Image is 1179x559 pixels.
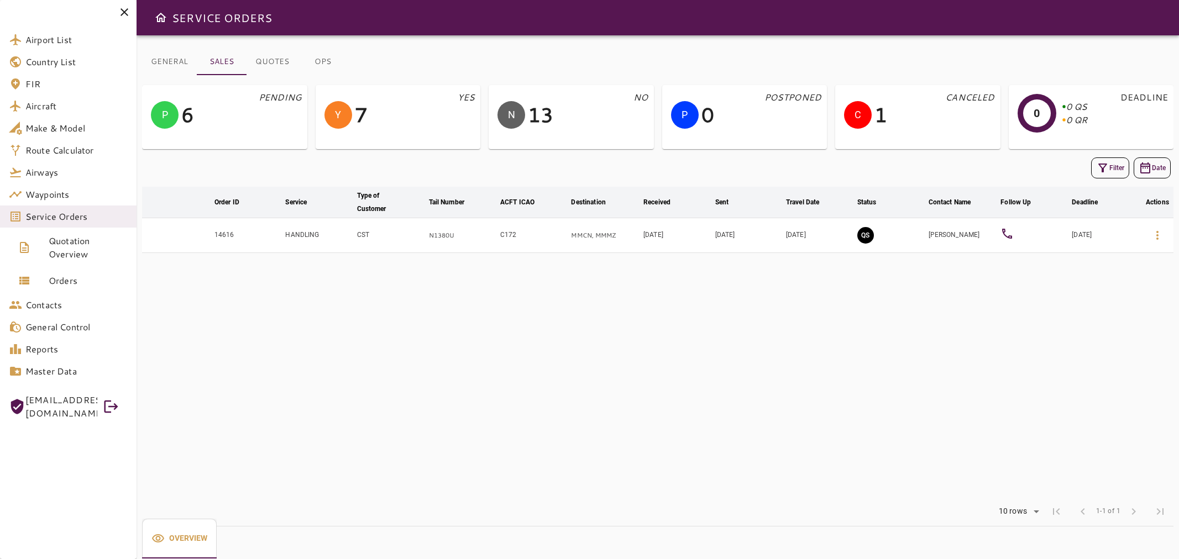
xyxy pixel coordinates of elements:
[25,298,128,312] span: Contacts
[429,196,464,209] div: Tail Number
[49,234,128,261] span: Quotation Overview
[671,101,699,129] div: P
[992,503,1043,520] div: 10 rows
[857,227,874,244] button: QUOTE SENT
[497,101,525,129] div: N
[571,196,605,209] div: Destination
[715,196,729,209] div: Sent
[25,99,128,113] span: Aircraft
[996,507,1030,516] div: 10 rows
[197,49,247,75] button: SALES
[25,122,128,135] span: Make & Model
[764,91,821,104] p: POSTPONED
[1096,506,1120,517] span: 1-1 of 1
[214,196,254,209] span: Order ID
[25,166,128,179] span: Airways
[844,101,872,129] div: C
[355,218,427,253] td: CST
[298,49,348,75] button: OPS
[150,7,172,29] button: Open drawer
[285,196,307,209] div: Service
[715,196,743,209] span: Sent
[643,196,685,209] span: Received
[25,365,128,378] span: Master Data
[1043,498,1070,525] span: First Page
[571,196,620,209] span: Destination
[25,342,128,356] span: Reports
[142,519,217,558] div: basic tabs example
[429,196,479,209] span: Tail Number
[25,33,128,46] span: Airport List
[571,231,639,240] p: MMCN, MMMZ
[641,218,713,253] td: [DATE]
[357,189,425,215] span: Type of Customer
[324,101,352,129] div: Y
[1066,100,1088,113] p: 0 QS
[25,55,128,68] span: Country List
[259,91,302,104] p: PENDING
[713,218,784,253] td: [DATE]
[701,100,714,130] p: 0
[357,189,410,215] div: Type of Customer
[214,196,239,209] div: Order ID
[528,100,554,130] p: 13
[283,218,354,253] td: HANDLING
[929,196,971,209] div: Contact Name
[786,196,834,209] span: Travel Date
[49,274,128,287] span: Orders
[857,196,891,209] span: Status
[786,196,819,209] div: Travel Date
[784,218,855,253] td: [DATE]
[633,91,648,104] p: NO
[1072,196,1112,209] span: Deadline
[500,196,549,209] span: ACFT ICAO
[1000,196,1031,209] div: Follow Up
[429,231,496,240] p: N1380U
[25,210,128,223] span: Service Orders
[25,188,128,201] span: Waypoints
[498,218,569,253] td: C172
[929,196,986,209] span: Contact Name
[1134,157,1171,178] button: Date
[355,100,368,130] p: 7
[25,393,97,420] span: [EMAIL_ADDRESS][DOMAIN_NAME]
[151,101,179,129] div: P
[926,218,999,253] td: [PERSON_NAME]
[1023,99,1051,127] div: 0
[1120,91,1168,104] p: DEADLINE
[1000,196,1045,209] span: Follow Up
[1070,218,1141,253] td: [DATE]
[643,196,670,209] div: Received
[25,320,128,334] span: General Control
[1147,498,1173,525] span: Last Page
[181,100,194,130] p: 6
[25,144,128,157] span: Route Calculator
[142,519,217,558] button: Overview
[142,49,197,75] button: GENERAL
[1072,196,1098,209] div: Deadline
[25,77,128,91] span: FIR
[285,196,321,209] span: Service
[247,49,298,75] button: QUOTES
[874,100,887,130] p: 1
[172,9,272,27] h6: SERVICE ORDERS
[458,91,475,104] p: YES
[142,49,1173,75] div: basic tabs example
[214,230,234,240] p: 14616
[1091,157,1129,178] button: Filter
[1066,113,1088,126] p: 0 QR
[945,91,994,104] p: CANCELED
[1120,498,1147,525] span: Next Page
[500,196,535,209] div: ACFT ICAO
[857,196,877,209] div: Status
[1070,498,1096,525] span: Previous Page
